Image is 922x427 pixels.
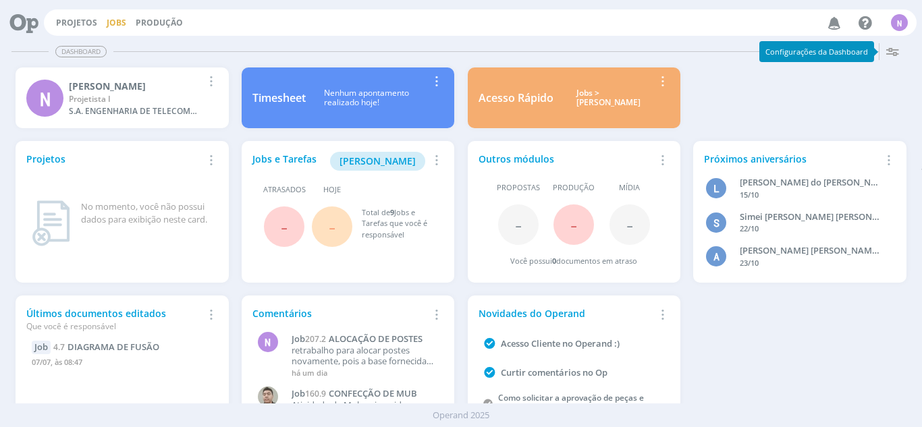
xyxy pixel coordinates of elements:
[706,212,726,233] div: S
[329,212,335,241] span: -
[26,80,63,117] div: N
[242,67,454,128] a: TimesheetNenhum apontamentorealizado hoje!
[329,387,417,399] span: CONFECÇÃO DE MUB
[740,223,759,233] span: 22/10
[553,182,595,194] span: Produção
[479,152,654,166] div: Outros módulos
[67,341,159,353] span: DIAGRAMA DE FUSÃO
[69,105,202,117] div: S.A. ENGENHARIA DE TELECOMUNICACOES LTDA
[362,207,431,241] div: Total de Jobs e Tarefas que você é responsável
[323,184,341,196] span: Hoje
[740,258,759,268] span: 23/10
[292,334,437,345] a: Job207.2ALOCAÇÃO DE POSTES
[69,79,202,93] div: Nicolas
[390,207,394,217] span: 9
[305,388,326,399] span: 160.9
[890,11,909,34] button: N
[510,256,637,267] div: Você possui documentos em atraso
[329,333,423,345] span: ALOCAÇÃO DE POSTES
[552,256,556,266] span: 0
[56,17,97,28] a: Projetos
[26,306,202,333] div: Últimos documentos editados
[252,152,428,171] div: Jobs e Tarefas
[740,244,882,258] div: Andre Luiz Corrêa de Moraes
[479,306,654,320] div: Novidades do Operand
[706,178,726,198] div: L
[258,387,278,407] img: M
[52,18,101,28] button: Projetos
[258,332,278,352] div: N
[570,210,577,239] span: -
[55,46,107,57] span: Dashboard
[26,152,202,166] div: Projetos
[330,152,425,171] button: [PERSON_NAME]
[292,400,437,421] p: Atividade de Mub re inserida, para dar continuidade em uma área solicitada pelo cliente para aten...
[501,337,620,349] a: Acesso Cliente no Operand :)
[497,182,540,194] span: Propostas
[740,210,882,224] div: Simei de Camargo Antunes
[32,354,212,374] div: 07/07, às 08:47
[292,345,437,366] p: retrabalho para alocar postes novamente, pois a base fornecida se mostrou diferente ao Google Ear...
[69,93,202,105] div: Projetista I
[306,88,428,108] div: Nenhum apontamento realizado hoje!
[292,389,437,399] a: Job160.9CONFECÇÃO DE MUB
[103,18,130,28] button: Jobs
[53,341,65,353] span: 4.7
[252,306,428,320] div: Comentários
[53,341,159,353] a: 4.7DIAGRAMA DE FUSÃO
[252,90,306,106] div: Timesheet
[740,176,882,190] div: Luana Buzato do Amaral
[564,88,654,108] div: Jobs > [PERSON_NAME]
[515,210,522,239] span: -
[292,368,327,378] span: há um dia
[107,17,126,28] a: Jobs
[263,184,306,196] span: Atrasados
[626,210,633,239] span: -
[136,17,183,28] a: Produção
[132,18,187,28] button: Produção
[32,341,51,354] div: Job
[305,333,326,345] span: 207.2
[32,200,70,246] img: dashboard_not_found.png
[16,67,228,128] a: N[PERSON_NAME]Projetista IS.A. ENGENHARIA DE TELECOMUNICACOES LTDA
[740,190,759,200] span: 15/10
[26,320,202,333] div: Que você é responsável
[759,41,874,62] div: Configurações da Dashboard
[81,200,212,227] div: No momento, você não possui dados para exibição neste card.
[891,14,908,31] div: N
[281,212,288,241] span: -
[330,154,425,167] a: [PERSON_NAME]
[704,152,879,166] div: Próximos aniversários
[479,90,553,106] div: Acesso Rápido
[498,392,667,426] a: Como solicitar a aprovação de peças e inserir marcadores em imagens anexadas a um job?
[501,366,607,378] a: Curtir comentários no Op
[706,246,726,266] div: A
[619,182,640,194] span: Mídia
[340,154,416,167] span: [PERSON_NAME]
